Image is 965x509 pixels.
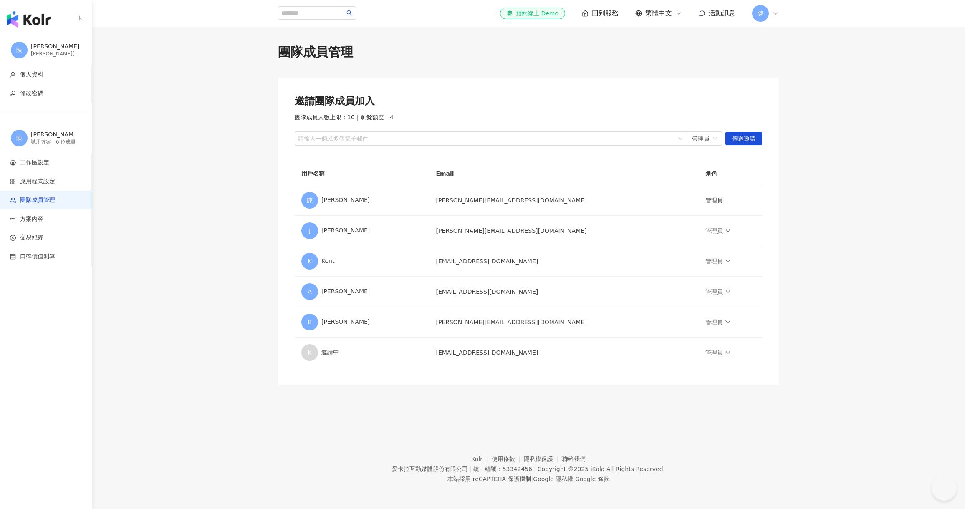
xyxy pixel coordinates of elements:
[20,234,43,242] span: 交易紀錄
[429,307,699,338] td: [PERSON_NAME][EMAIL_ADDRESS][DOMAIN_NAME]
[562,456,586,462] a: 聯絡我們
[429,338,699,368] td: [EMAIL_ADDRESS][DOMAIN_NAME]
[20,177,55,186] span: 應用程式設定
[592,9,619,18] span: 回到服務
[500,8,565,19] a: 預約線上 Demo
[473,466,532,472] div: 統一編號：53342456
[725,228,731,234] span: down
[692,132,717,145] span: 管理員
[573,476,575,482] span: |
[31,50,81,58] div: [PERSON_NAME][EMAIL_ADDRESS][DOMAIN_NAME]
[725,258,731,264] span: down
[429,185,699,216] td: [PERSON_NAME][EMAIL_ADDRESS][DOMAIN_NAME]
[308,287,312,296] span: A
[725,319,731,325] span: down
[470,466,472,472] span: |
[31,43,81,51] div: [PERSON_NAME]
[278,43,779,61] div: 團隊成員管理
[301,283,422,300] div: [PERSON_NAME]
[10,254,16,260] span: calculator
[705,349,730,356] a: 管理員
[301,222,422,239] div: [PERSON_NAME]
[20,89,43,98] span: 修改密碼
[301,314,422,330] div: [PERSON_NAME]
[20,215,43,223] span: 方案內容
[732,132,755,146] span: 傳送邀請
[31,131,81,139] div: [PERSON_NAME] 的工作區
[582,9,619,18] a: 回到服務
[10,179,16,184] span: appstore
[308,348,311,357] span: K
[429,277,699,307] td: [EMAIL_ADDRESS][DOMAIN_NAME]
[709,9,735,17] span: 活動訊息
[758,9,763,18] span: 陳
[10,235,16,241] span: dollar
[309,226,311,235] span: J
[7,11,51,28] img: logo
[308,257,311,266] span: K
[705,227,730,234] a: 管理員
[16,45,22,55] span: 陳
[538,466,665,472] div: Copyright © 2025 All Rights Reserved.
[447,474,609,484] span: 本站採用 reCAPTCHA 保護機制
[295,94,762,108] div: 邀請團隊成員加入
[725,350,731,355] span: down
[932,476,957,501] iframe: Help Scout Beacon - Open
[308,317,312,327] span: B
[346,10,352,16] span: search
[20,196,55,204] span: 團隊成員管理
[307,196,313,205] span: 陳
[20,159,49,167] span: 工作區設定
[301,253,422,270] div: Kent
[725,289,731,295] span: down
[295,162,429,185] th: 用戶名稱
[20,71,43,79] span: 個人資料
[301,344,422,361] div: 邀請中
[575,476,609,482] a: Google 條款
[591,466,605,472] a: iKala
[10,91,16,96] span: key
[392,466,468,472] div: 愛卡拉互動媒體股份有限公司
[31,139,81,146] div: 試用方案 - 6 位成員
[16,134,22,143] span: 陳
[429,246,699,277] td: [EMAIL_ADDRESS][DOMAIN_NAME]
[699,185,762,216] td: 管理員
[429,216,699,246] td: [PERSON_NAME][EMAIL_ADDRESS][DOMAIN_NAME]
[429,162,699,185] th: Email
[295,113,394,122] span: 團隊成員人數上限：10 ｜ 剩餘額度：4
[705,319,730,325] a: 管理員
[705,288,730,295] a: 管理員
[533,476,573,482] a: Google 隱私權
[471,456,491,462] a: Kolr
[705,258,730,265] a: 管理員
[492,456,524,462] a: 使用條款
[534,466,536,472] span: |
[699,162,762,185] th: 角色
[10,72,16,78] span: user
[507,9,558,18] div: 預約線上 Demo
[524,456,562,462] a: 隱私權保護
[531,476,533,482] span: |
[645,9,672,18] span: 繁體中文
[725,132,762,145] button: 傳送邀請
[20,252,55,261] span: 口碑價值測算
[301,192,422,209] div: [PERSON_NAME]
